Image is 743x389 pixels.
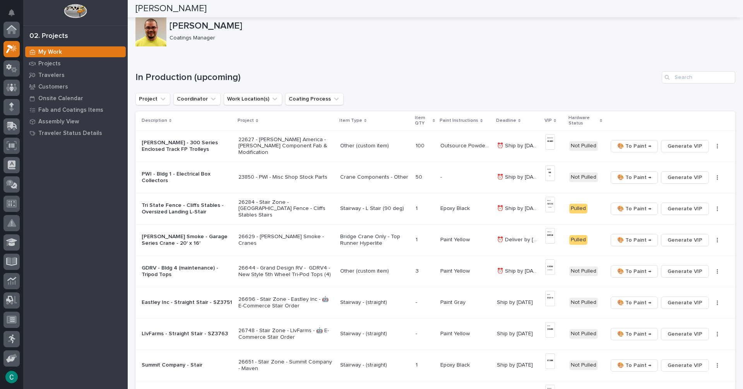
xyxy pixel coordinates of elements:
button: 🎨 To Paint → [611,297,658,309]
tr: Tri State Fence - Cliffs Stables - Oversized Landing L-Stair26284 - Stair Zone - [GEOGRAPHIC_DATA... [135,193,735,224]
p: 3 [416,266,420,275]
tr: Summit Company - Stair26651 - Stair Zone - Summit Company - MavenStairway - (straight)11 Epoxy Bl... [135,350,735,381]
a: My Work [23,46,128,58]
tr: GDRV - Bldg 4 (maintenance) - Tripod Tops26644 - Grand Design RV - GDRV4 - New Style 5th Wheel Tr... [135,256,735,287]
p: Item QTY [415,114,431,128]
button: Project [135,93,170,105]
div: 02. Projects [29,32,68,41]
button: 🎨 To Paint → [611,265,658,278]
p: Customers [38,84,68,90]
span: Generate VIP [668,361,702,370]
span: Generate VIP [668,298,702,307]
a: Customers [23,81,128,92]
p: Projects [38,60,61,67]
p: Ship by [DATE] [497,329,534,337]
span: 🎨 To Paint → [617,298,651,307]
button: Generate VIP [661,234,709,246]
p: 26629 - [PERSON_NAME] Smoke - Cranes [238,234,334,247]
span: Generate VIP [668,173,702,182]
tr: [PERSON_NAME] Smoke - Garage Series Crane - 20' x 16'26629 - [PERSON_NAME] Smoke - CranesBridge C... [135,224,735,256]
button: Coating Process [285,93,344,105]
p: LIvFarms - Straight Stair - SZ3763 [142,331,232,337]
p: 26651 - Stair Zone - Summit Company - Maven [238,359,334,372]
div: Not Pulled [569,298,598,307]
span: Generate VIP [668,204,702,213]
p: Other (custom item) [340,268,409,275]
p: 22627 - [PERSON_NAME] America - [PERSON_NAME] Component Fab & Modification [238,136,334,156]
button: Generate VIP [661,297,709,309]
p: Item Type [339,116,362,125]
p: Stairway - (straight) [340,331,409,337]
p: Assembly View [38,118,79,125]
p: Paint Instructions [440,116,478,125]
p: Traveler Status Details [38,130,102,137]
button: Generate VIP [661,359,709,372]
button: 🎨 To Paint → [611,328,658,340]
p: 50 [416,172,424,181]
p: 1 [416,360,419,369]
p: Stairway - L Stair (90 deg) [340,205,409,212]
button: 🎨 To Paint → [611,203,658,215]
p: ⏰ Deliver by 8/25/25 [497,235,541,243]
p: Fab and Coatings Items [38,107,103,114]
p: Ship by [DATE] [497,360,534,369]
p: Crane Components - Other [340,174,409,181]
p: - [416,298,419,306]
span: 🎨 To Paint → [617,173,651,182]
p: - [416,329,419,337]
button: 🎨 To Paint → [611,359,658,372]
div: Pulled [569,204,587,213]
h2: [PERSON_NAME] [135,3,207,14]
span: 🎨 To Paint → [617,361,651,370]
p: Bridge Crane Only - Top Runner Hyperlite [340,234,409,247]
button: 🎨 To Paint → [611,171,658,184]
p: Epoxy Black [440,360,471,369]
p: Deadline [496,116,516,125]
p: 26748 - Stair Zone - LIvFarms - 🤖 E-Commerce Stair Order [238,328,334,341]
tr: LIvFarms - Straight Stair - SZ376326748 - Stair Zone - LIvFarms - 🤖 E-Commerce Stair OrderStairwa... [135,318,735,350]
p: ⏰ Ship by 8/25/25 [497,266,541,275]
button: 🎨 To Paint → [611,234,658,246]
p: 1 [416,204,419,212]
button: Generate VIP [661,203,709,215]
span: Generate VIP [668,235,702,245]
p: Paint Yellow [440,266,471,275]
p: [PERSON_NAME] [169,20,732,32]
p: 26284 - Stair Zone - [GEOGRAPHIC_DATA] Fence - Cliffs Stables Stairs [238,199,334,218]
p: Description [142,116,167,125]
tr: Eastley Inc - Straight Stair - SZ375126696 - Stair Zone - Eastley Inc - 🤖 E-Commerce Stair OrderS... [135,287,735,318]
p: Epoxy Black [440,204,471,212]
p: My Work [38,49,62,56]
p: Paint Gray [440,298,467,306]
span: 🎨 To Paint → [617,204,651,213]
input: Search [662,71,735,84]
p: ⏰ Ship by 8/20/25 [497,204,541,212]
p: [PERSON_NAME] Smoke - Garage Series Crane - 20' x 16' [142,234,232,247]
button: Generate VIP [661,328,709,340]
p: Coatings Manager [169,35,729,41]
div: Not Pulled [569,266,598,276]
p: Paint Yellow [440,329,471,337]
div: Not Pulled [569,329,598,339]
p: 1 [416,235,419,243]
button: 🎨 To Paint → [611,140,658,152]
p: Tri State Fence - Cliffs Stables - Oversized Landing L-Stair [142,202,232,215]
span: 🎨 To Paint → [617,235,651,245]
p: Onsite Calendar [38,95,83,102]
p: Project [238,116,254,125]
div: Notifications [10,9,20,22]
a: Projects [23,58,128,69]
p: PWI - Bldg 1 - Electrical Box Collectors [142,171,232,184]
p: ⏰ Ship by 8/13/25 [497,141,541,149]
tr: [PERSON_NAME] - 300 Series Enclosed Track FP Trolleys22627 - [PERSON_NAME] America - [PERSON_NAME... [135,130,735,162]
span: 🎨 To Paint → [617,329,651,339]
button: Notifications [3,5,20,21]
tr: PWI - Bldg 1 - Electrical Box Collectors23850 - PWI - Misc Shop Stock PartsCrane Components - Oth... [135,162,735,193]
button: Generate VIP [661,140,709,152]
a: Assembly View [23,116,128,127]
button: Work Location(s) [224,93,282,105]
h1: In Production (upcoming) [135,72,659,83]
p: 26696 - Stair Zone - Eastley Inc - 🤖 E-Commerce Stair Order [238,296,334,309]
p: 26644 - Grand Design RV - GDRV4 - New Style 5th Wheel Tri-Pod Tops (4) [238,265,334,278]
